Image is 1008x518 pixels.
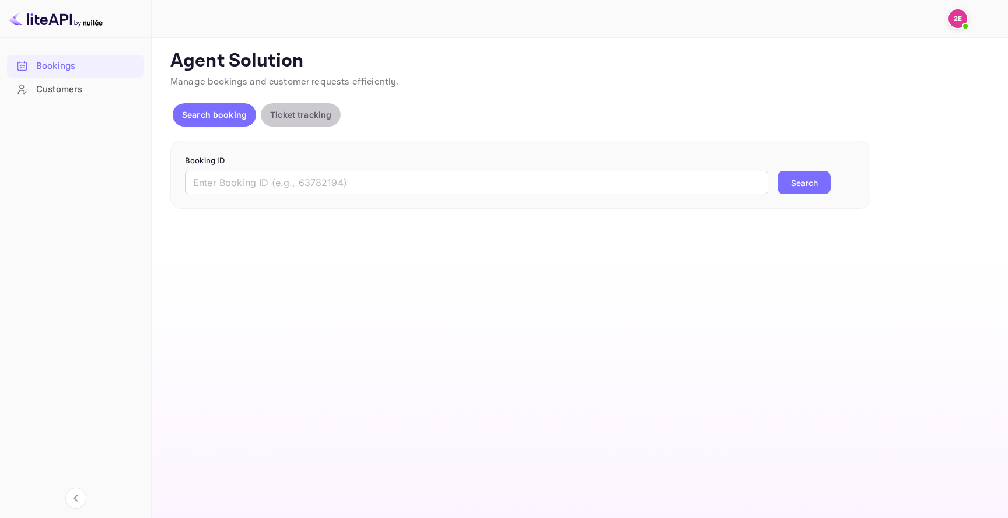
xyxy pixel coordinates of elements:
input: Enter Booking ID (e.g., 63782194) [185,171,768,194]
img: 213123 e231e321e [949,9,967,28]
a: Bookings [7,55,144,76]
a: Customers [7,78,144,100]
p: Agent Solution [170,50,987,73]
button: Collapse navigation [65,488,86,509]
img: LiteAPI logo [9,9,103,28]
div: Bookings [7,55,144,78]
p: Search booking [182,108,247,121]
span: Manage bookings and customer requests efficiently. [170,76,399,88]
div: Bookings [36,60,138,73]
button: Search [778,171,831,194]
div: Customers [36,83,138,96]
p: Ticket tracking [270,108,331,121]
div: Customers [7,78,144,101]
p: Booking ID [185,155,856,167]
